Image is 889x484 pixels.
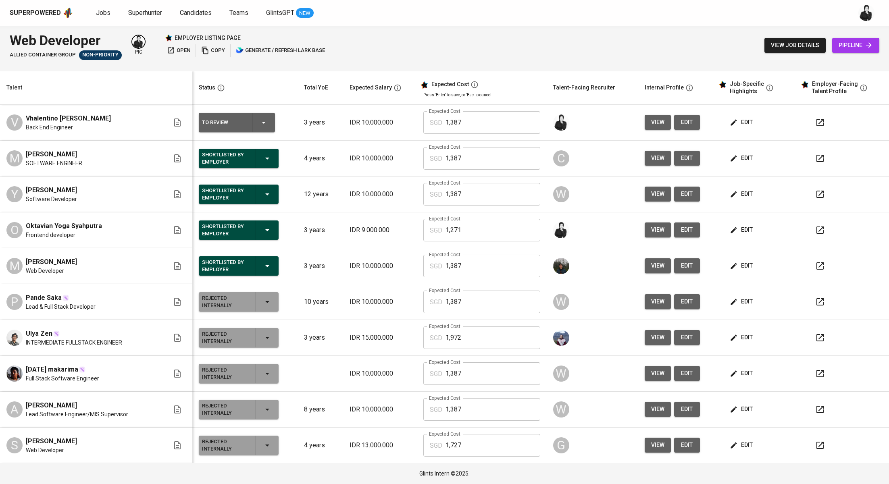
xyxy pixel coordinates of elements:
[229,9,248,17] span: Teams
[350,297,410,307] p: IDR 10.000.000
[26,401,77,410] span: [PERSON_NAME]
[199,220,279,240] button: Shortlisted by Employer
[26,365,78,374] span: [DATE] makarima
[304,405,337,414] p: 8 years
[651,297,664,307] span: view
[6,150,23,166] div: M
[6,401,23,418] div: A
[553,437,569,453] div: G
[53,330,60,337] img: magic_wand.svg
[430,297,442,307] p: SGD
[430,333,442,343] p: SGD
[553,150,569,166] div: C
[10,8,61,18] div: Superpowered
[175,34,241,42] p: employer listing page
[128,9,162,17] span: Superhunter
[651,368,664,378] span: view
[430,369,442,379] p: SGD
[730,81,764,95] div: Job-Specific Highlights
[6,258,23,274] div: M
[304,154,337,163] p: 4 years
[26,293,62,303] span: Pande Saka
[199,328,279,347] button: Rejected Internally
[728,222,756,237] button: edit
[304,261,337,271] p: 3 years
[651,332,664,343] span: view
[304,83,328,93] div: Total YoE
[96,8,112,18] a: Jobs
[199,256,279,276] button: Shortlisted by Employer
[430,190,442,199] p: SGD
[681,368,693,378] span: edit
[26,195,77,203] span: Software Developer
[832,38,879,53] a: pipeline
[553,186,569,202] div: W
[26,257,77,267] span: [PERSON_NAME]
[651,225,664,235] span: view
[304,440,337,450] p: 4 years
[553,258,569,274] img: glenn@glints.com
[6,186,23,202] div: Y
[674,187,700,201] button: edit
[731,368,753,378] span: edit
[731,189,753,199] span: edit
[731,440,753,450] span: edit
[6,437,23,453] div: S
[26,339,122,347] span: INTERMEDIATE FULLSTACK ENGINEER
[812,81,858,95] div: Employer-Facing Talent Profile
[266,9,294,17] span: GlintsGPT
[674,366,700,381] button: edit
[681,117,693,127] span: edit
[10,31,122,50] div: Web Developer
[350,261,410,271] p: IDR 10.000.000
[26,446,64,454] span: Web Developer
[10,7,73,19] a: Superpoweredapp logo
[553,222,569,238] img: medwi@glints.com
[553,294,569,310] div: W
[674,294,700,309] button: edit
[674,151,700,166] button: edit
[165,44,192,57] a: open
[645,222,671,237] button: view
[266,8,314,18] a: GlintsGPT NEW
[350,405,410,414] p: IDR 10.000.000
[229,8,250,18] a: Teams
[645,294,671,309] button: view
[674,402,700,417] button: edit
[858,5,874,21] img: medwi@glints.com
[728,366,756,381] button: edit
[202,401,249,418] div: Rejected Internally
[199,44,227,57] button: copy
[728,115,756,130] button: edit
[128,8,164,18] a: Superhunter
[26,123,73,131] span: Back End Engineer
[199,113,275,132] button: To Review
[674,222,700,237] button: edit
[651,440,664,450] span: view
[731,153,753,163] span: edit
[645,438,671,453] button: view
[553,114,569,131] img: medwi@glints.com
[236,46,244,54] img: lark
[180,9,212,17] span: Candidates
[296,9,314,17] span: NEW
[201,46,225,55] span: copy
[681,332,693,343] span: edit
[350,83,392,93] div: Expected Salary
[681,440,693,450] span: edit
[26,374,99,382] span: Full Stack Software Engineer
[202,221,249,239] div: Shortlisted by Employer
[645,151,671,166] button: view
[350,154,410,163] p: IDR 10.000.000
[6,114,23,131] div: V
[199,364,279,383] button: Rejected Internally
[350,118,410,127] p: IDR 10.000.000
[674,115,700,130] a: edit
[645,258,671,273] button: view
[728,402,756,417] button: edit
[731,117,753,127] span: edit
[674,438,700,453] button: edit
[674,258,700,273] a: edit
[304,225,337,235] p: 3 years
